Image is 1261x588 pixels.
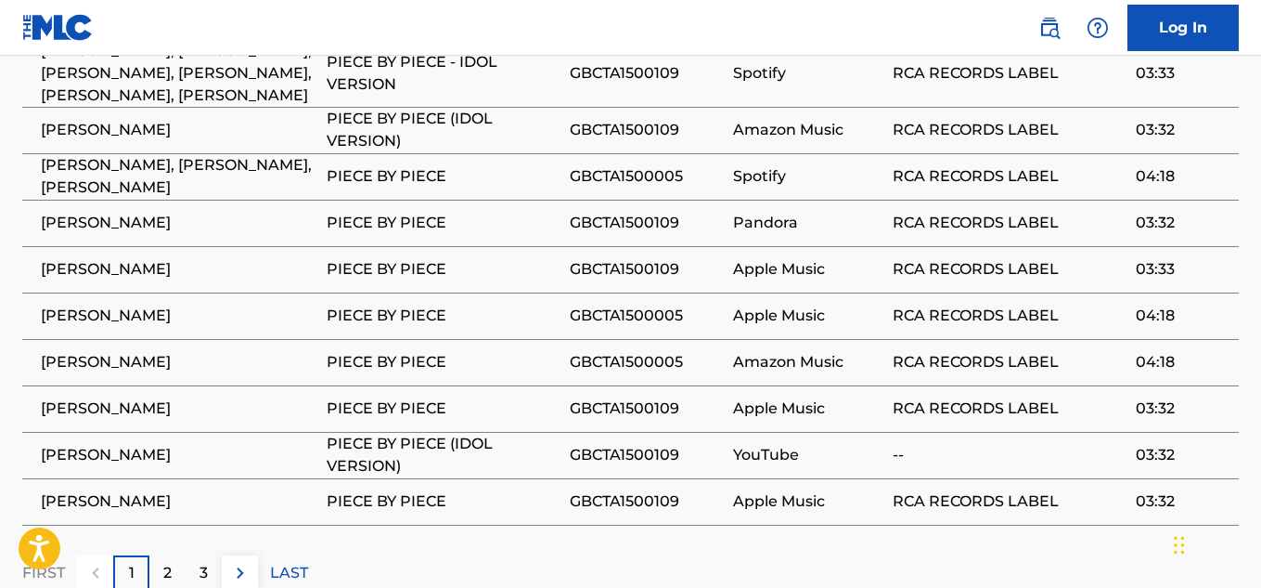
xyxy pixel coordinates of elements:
span: PIECE BY PIECE (IDOL VERSION) [327,433,560,477]
span: [PERSON_NAME] [41,444,317,466]
span: RCA RECORDS LABEL [893,119,1126,141]
span: -- [893,444,1126,466]
span: PIECE BY PIECE [327,165,560,188]
span: 04:18 [1136,165,1229,188]
span: 03:33 [1136,258,1229,281]
span: 03:32 [1136,212,1229,234]
span: GBCTA1500109 [570,490,724,513]
span: RCA RECORDS LABEL [893,351,1126,373]
span: PIECE BY PIECE [327,490,560,513]
span: Apple Music [733,490,883,513]
span: Apple Music [733,258,883,281]
span: GBCTA1500005 [570,305,724,327]
span: [PERSON_NAME] [41,119,317,141]
span: RCA RECORDS LABEL [893,258,1126,281]
span: Apple Music [733,398,883,420]
span: YouTube [733,444,883,466]
span: [PERSON_NAME], [PERSON_NAME], [PERSON_NAME], [PERSON_NAME], [PERSON_NAME], [PERSON_NAME] [41,40,317,107]
span: [PERSON_NAME] [41,490,317,513]
span: RCA RECORDS LABEL [893,165,1126,188]
span: [PERSON_NAME], [PERSON_NAME], [PERSON_NAME] [41,154,317,199]
span: Pandora [733,212,883,234]
a: Public Search [1031,9,1068,46]
span: Amazon Music [733,351,883,373]
span: RCA RECORDS LABEL [893,490,1126,513]
span: GBCTA1500109 [570,62,724,85]
a: Log In [1127,5,1239,51]
img: right [229,562,251,584]
span: PIECE BY PIECE [327,351,560,373]
span: [PERSON_NAME] [41,351,317,373]
span: 04:18 [1136,351,1229,373]
span: 03:32 [1136,490,1229,513]
span: [PERSON_NAME] [41,258,317,281]
img: search [1038,17,1061,39]
span: [PERSON_NAME] [41,212,317,234]
span: RCA RECORDS LABEL [893,398,1126,420]
p: 1 [129,562,135,584]
span: PIECE BY PIECE [327,258,560,281]
span: 03:33 [1136,62,1229,85]
div: Drag [1174,517,1185,573]
p: 3 [199,562,208,584]
p: 2 [163,562,172,584]
span: RCA RECORDS LABEL [893,305,1126,327]
span: 03:32 [1136,398,1229,420]
span: [PERSON_NAME] [41,305,317,327]
span: GBCTA1500109 [570,258,724,281]
span: GBCTA1500109 [570,212,724,234]
span: Spotify [733,165,883,188]
span: 03:32 [1136,444,1229,466]
span: 03:32 [1136,119,1229,141]
span: Amazon Music [733,119,883,141]
div: Help [1079,9,1116,46]
p: LAST [270,562,308,584]
span: Apple Music [733,305,883,327]
span: PIECE BY PIECE [327,398,560,420]
span: PIECE BY PIECE (IDOL VERSION) [327,108,560,152]
p: FIRST [22,562,65,584]
span: [PERSON_NAME] [41,398,317,420]
span: PIECE BY PIECE - IDOL VERSION [327,51,560,96]
span: GBCTA1500109 [570,398,724,420]
span: PIECE BY PIECE [327,212,560,234]
span: PIECE BY PIECE [327,305,560,327]
span: RCA RECORDS LABEL [893,62,1126,85]
span: GBCTA1500109 [570,119,724,141]
img: help [1087,17,1109,39]
iframe: Chat Widget [1168,499,1261,588]
span: GBCTA1500109 [570,444,724,466]
span: Spotify [733,62,883,85]
span: GBCTA1500005 [570,351,724,373]
span: GBCTA1500005 [570,165,724,188]
span: 04:18 [1136,305,1229,327]
img: MLC Logo [22,14,94,41]
span: RCA RECORDS LABEL [893,212,1126,234]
